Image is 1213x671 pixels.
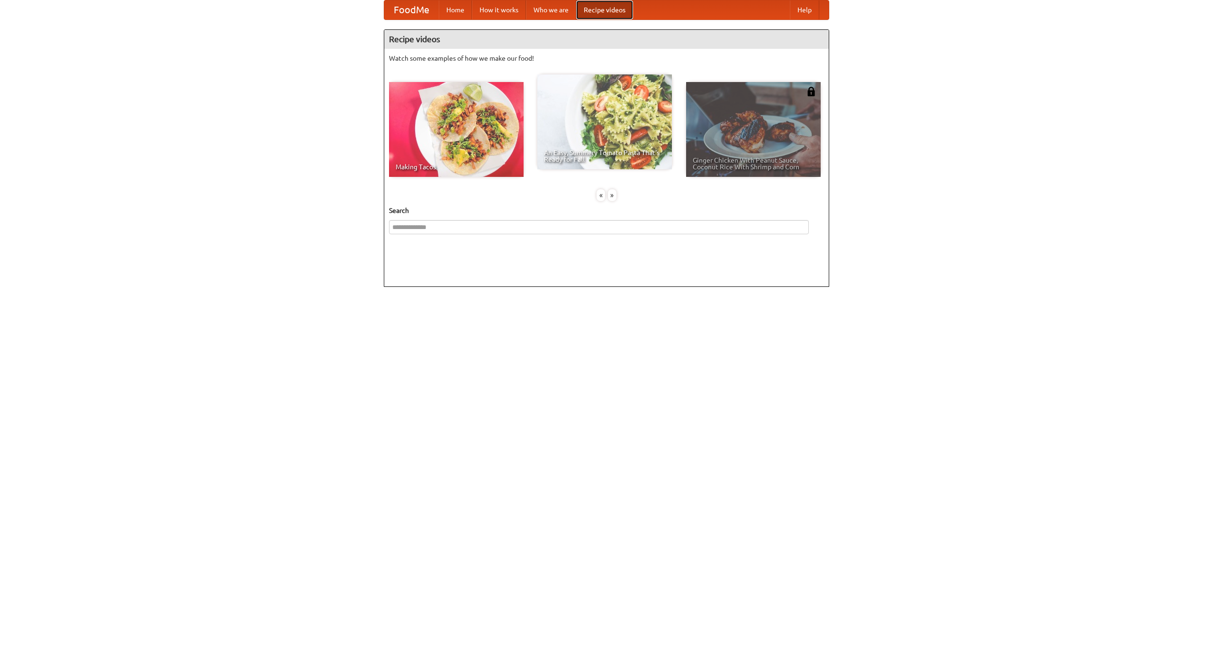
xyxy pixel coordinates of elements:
h5: Search [389,206,824,215]
span: Making Tacos [396,164,517,170]
a: An Easy, Summery Tomato Pasta That's Ready for Fall [537,74,672,169]
a: Recipe videos [576,0,633,19]
img: 483408.png [806,87,816,96]
p: Watch some examples of how we make our food! [389,54,824,63]
div: » [608,189,616,201]
a: Home [439,0,472,19]
a: FoodMe [384,0,439,19]
a: Help [790,0,819,19]
a: Who we are [526,0,576,19]
span: An Easy, Summery Tomato Pasta That's Ready for Fall [544,149,665,163]
div: « [597,189,605,201]
a: Making Tacos [389,82,524,177]
h4: Recipe videos [384,30,829,49]
a: How it works [472,0,526,19]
